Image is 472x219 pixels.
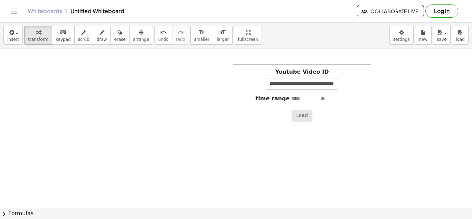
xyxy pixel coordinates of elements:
[7,37,19,42] span: insert
[93,26,111,45] button: draw
[292,110,312,121] button: Load
[275,68,329,76] label: Youtube Video ID
[433,26,451,45] button: save
[219,28,226,37] i: format_size
[437,37,446,42] span: save
[97,37,107,42] span: draw
[419,37,427,42] span: new
[357,5,424,17] button: Collaborate Live
[47,64,186,168] iframe: To enrich screen reader interactions, please activate Accessibility in Grammarly extension settings
[393,37,410,42] span: settings
[198,28,205,37] i: format_size
[8,6,19,17] button: Toggle navigation
[238,37,258,42] span: fullscreen
[452,26,469,45] button: load
[78,37,89,42] span: scrub
[389,26,414,45] button: settings
[110,26,129,45] button: erase
[52,26,75,45] button: keyboardkeypad
[256,95,290,103] label: time range
[160,28,167,37] i: undo
[3,26,23,45] button: insert
[456,37,465,42] span: load
[56,37,71,42] span: keypad
[129,26,153,45] button: arrange
[217,37,229,42] span: larger
[177,28,184,37] i: redo
[425,4,458,18] button: Log in
[28,8,62,15] a: Whiteboards
[114,37,125,42] span: erase
[154,26,172,45] button: undoundo
[158,37,169,42] span: undo
[24,26,52,45] button: transform
[172,26,189,45] button: redoredo
[176,37,185,42] span: redo
[190,26,213,45] button: format_sizesmaller
[234,26,262,45] button: fullscreen
[133,37,149,42] span: arrange
[28,37,48,42] span: transform
[60,28,66,37] i: keyboard
[74,26,93,45] button: scrub
[194,37,209,42] span: smaller
[213,26,233,45] button: format_sizelarger
[363,8,418,14] span: Collaborate Live
[415,26,432,45] button: new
